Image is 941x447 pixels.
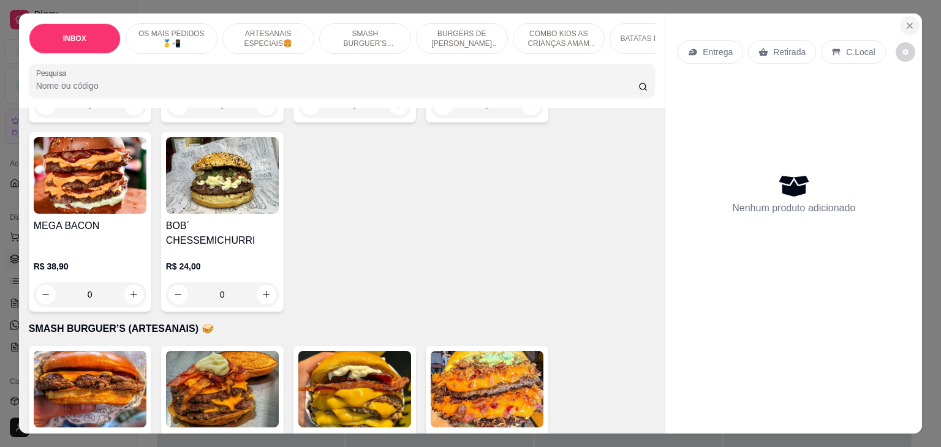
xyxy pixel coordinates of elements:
[846,46,875,58] p: C.Local
[166,219,279,248] h4: BOB´ CHESSEMICHURRI
[166,137,279,214] img: product-image
[34,432,146,447] h4: 20 - SMASH SIMPLES
[330,29,401,48] p: SMASH BURGUER’S (ARTESANAIS) 🥪
[896,42,915,62] button: decrease-product-quantity
[36,80,638,92] input: Pesquisa
[34,137,146,214] img: product-image
[166,432,279,447] h4: 16 - SMASH TRIPLEX
[732,201,855,216] p: Nenhum produto adicionado
[29,321,656,336] p: SMASH BURGUER’S (ARTESANAIS) 🥪
[34,260,146,272] p: R$ 38,90
[36,68,70,78] label: Pesquisa
[63,34,86,43] p: INBOX
[136,29,207,48] p: OS MAIS PEDIDOS 🥇📲
[34,351,146,427] img: product-image
[620,34,690,43] p: BATATAS FRITAS 🍟
[166,260,279,272] p: R$ 24,00
[426,29,497,48] p: BURGERS DE [PERSON_NAME] 🐔
[233,29,304,48] p: ARTESANAIS ESPECIAIS🍔
[34,219,146,233] h4: MEGA BACON
[298,351,411,427] img: product-image
[900,16,920,36] button: Close
[166,351,279,427] img: product-image
[298,432,411,447] h4: SMASH CRAZY
[431,351,543,427] img: product-image
[523,29,594,48] p: COMBO KIDS AS CRIANÇAS AMAM 😆
[773,46,806,58] p: Retirada
[703,46,733,58] p: Entrega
